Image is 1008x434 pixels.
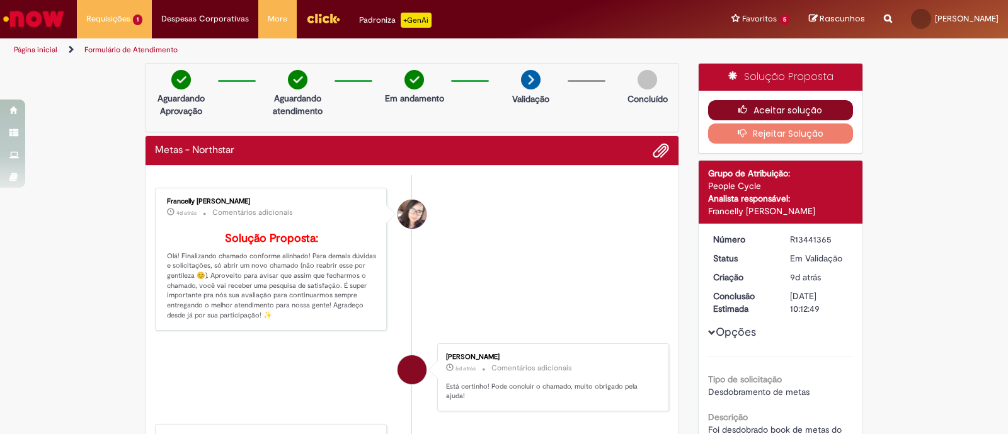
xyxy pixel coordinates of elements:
time: 27/08/2025 15:14:40 [176,209,197,217]
b: Descrição [708,411,748,423]
div: Francelly [PERSON_NAME] [167,198,377,205]
ul: Trilhas de página [9,38,663,62]
div: R13441365 [790,233,849,246]
div: Francelly [PERSON_NAME] [708,205,854,217]
div: Em Validação [790,252,849,265]
div: Padroniza [359,13,432,28]
span: Rascunhos [820,13,865,25]
img: img-circle-grey.png [638,70,657,89]
button: Rejeitar Solução [708,123,854,144]
a: Formulário de Atendimento [84,45,178,55]
time: 26/08/2025 15:56:46 [455,365,476,372]
small: Comentários adicionais [212,207,293,218]
span: 4d atrás [176,209,197,217]
span: [PERSON_NAME] [935,13,999,24]
span: Despesas Corporativas [161,13,249,25]
button: Adicionar anexos [653,142,669,159]
img: ServiceNow [1,6,66,31]
div: 22/08/2025 20:22:22 [790,271,849,283]
div: Analista responsável: [708,192,854,205]
a: Página inicial [14,45,57,55]
p: Concluído [627,93,668,105]
span: 5 [779,14,790,25]
img: check-circle-green.png [288,70,307,89]
p: Aguardando Aprovação [151,92,212,117]
div: [DATE] 10:12:49 [790,290,849,315]
img: check-circle-green.png [171,70,191,89]
p: Olá! Finalizando chamado conforme alinhado! Para demais dúvidas e solicitações, só abrir um novo ... [167,232,377,321]
small: Comentários adicionais [491,363,572,374]
time: 22/08/2025 20:22:22 [790,271,821,283]
span: Requisições [86,13,130,25]
div: Luiz Gustavo Leal Machado Talarico [398,355,427,384]
div: Francelly Emilly Lucas [398,200,427,229]
span: 9d atrás [790,271,821,283]
p: Em andamento [385,92,444,105]
div: Solução Proposta [699,64,863,91]
a: Rascunhos [809,13,865,25]
img: arrow-next.png [521,70,541,89]
dt: Conclusão Estimada [704,290,781,315]
p: Aguardando atendimento [267,92,328,117]
dt: Status [704,252,781,265]
span: More [268,13,287,25]
p: Validação [512,93,549,105]
div: [PERSON_NAME] [446,353,656,361]
p: +GenAi [401,13,432,28]
div: People Cycle [708,180,854,192]
div: Grupo de Atribuição: [708,167,854,180]
span: Desdobramento de metas [708,386,810,397]
span: 1 [133,14,142,25]
h2: Metas - Northstar Histórico de tíquete [155,145,234,156]
span: 5d atrás [455,365,476,372]
b: Tipo de solicitação [708,374,782,385]
button: Aceitar solução [708,100,854,120]
img: check-circle-green.png [404,70,424,89]
span: Favoritos [742,13,777,25]
b: Solução Proposta: [225,231,318,246]
p: Está certinho! Pode concluir o chamado, muito obrigado pela ajuda! [446,382,656,401]
dt: Número [704,233,781,246]
dt: Criação [704,271,781,283]
img: click_logo_yellow_360x200.png [306,9,340,28]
